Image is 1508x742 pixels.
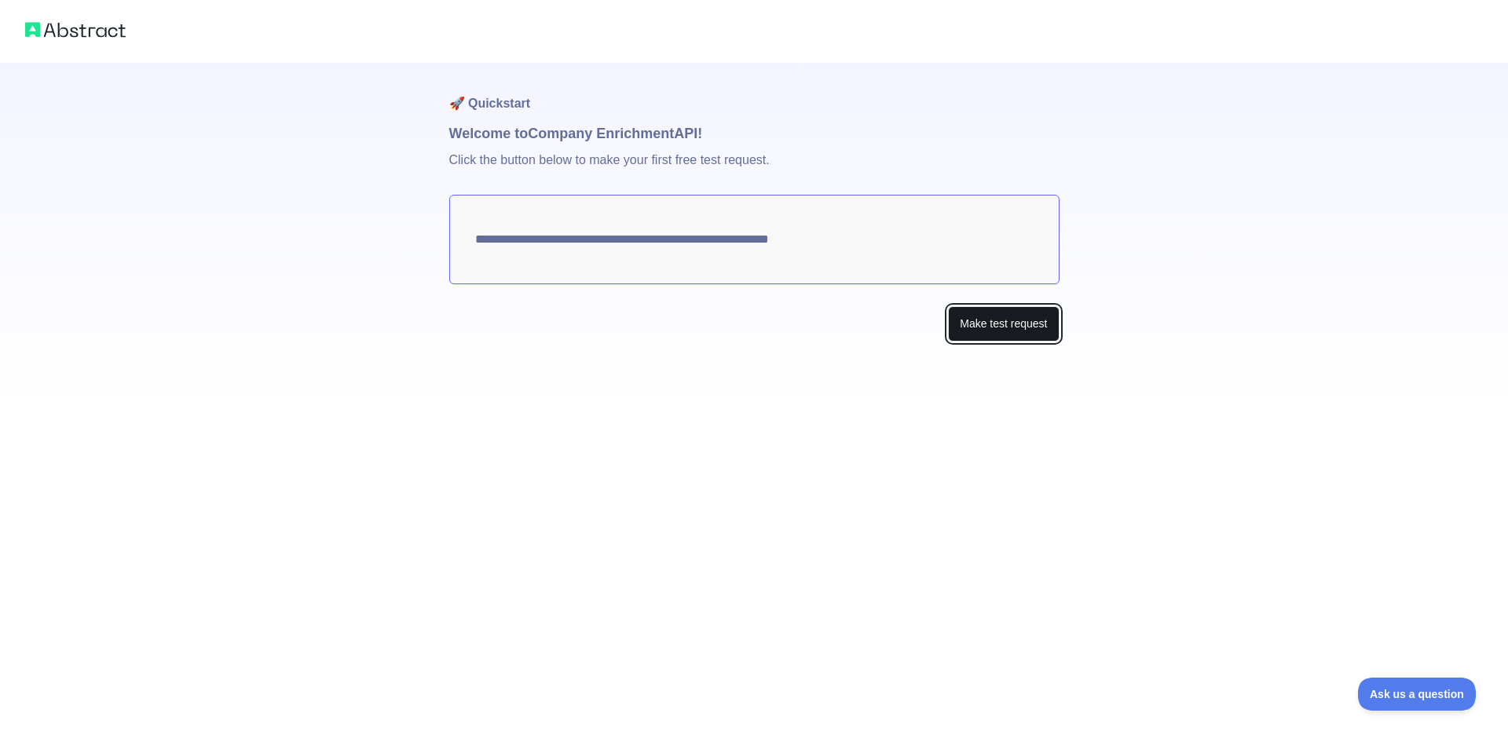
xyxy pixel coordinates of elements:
[1358,678,1477,711] iframe: Toggle Customer Support
[948,306,1059,342] button: Make test request
[449,122,1060,144] h1: Welcome to Company Enrichment API!
[25,19,126,41] img: Abstract logo
[449,144,1060,195] p: Click the button below to make your first free test request.
[449,63,1060,122] h1: 🚀 Quickstart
